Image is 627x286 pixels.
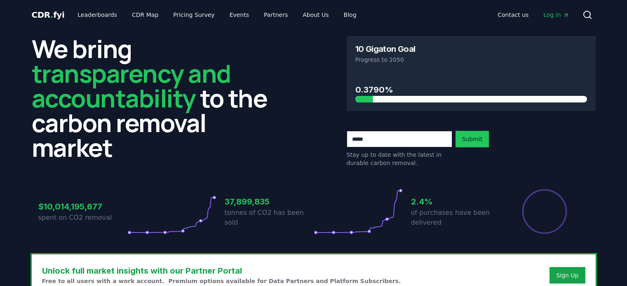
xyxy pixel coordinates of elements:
span: Log in [543,11,569,19]
button: Submit [456,131,489,147]
h3: 10 Gigaton Goal [355,45,416,53]
p: tonnes of CO2 has been sold [225,208,314,228]
a: CDR.fyi [32,9,65,21]
nav: Main [491,7,575,22]
p: spent on CO2 removal [38,213,127,223]
div: Percentage of sales delivered [521,188,568,235]
span: transparency and accountability [32,56,231,115]
a: Pricing Survey [167,7,221,22]
span: . [50,10,53,20]
span: CDR fyi [32,10,65,20]
p: Free to all users with a work account. Premium options available for Data Partners and Platform S... [42,277,401,285]
h3: 0.3790% [355,84,587,96]
a: Contact us [491,7,535,22]
h2: We bring to the carbon removal market [32,36,281,160]
p: Progress to 2050 [355,56,587,64]
h3: 2.4% [411,195,500,208]
button: Sign Up [550,267,585,284]
p: Stay up to date with the latest in durable carbon removal. [347,151,452,167]
a: Log in [537,7,575,22]
a: CDR Map [125,7,165,22]
h3: Unlock full market insights with our Partner Portal [42,265,401,277]
a: Sign Up [556,271,578,279]
a: Partners [257,7,294,22]
h3: 37,899,835 [225,195,314,208]
nav: Main [71,7,363,22]
a: Leaderboards [71,7,124,22]
a: Blog [337,7,363,22]
h3: $10,014,195,677 [38,200,127,213]
a: Events [223,7,256,22]
a: About Us [296,7,335,22]
p: of purchases have been delivered [411,208,500,228]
